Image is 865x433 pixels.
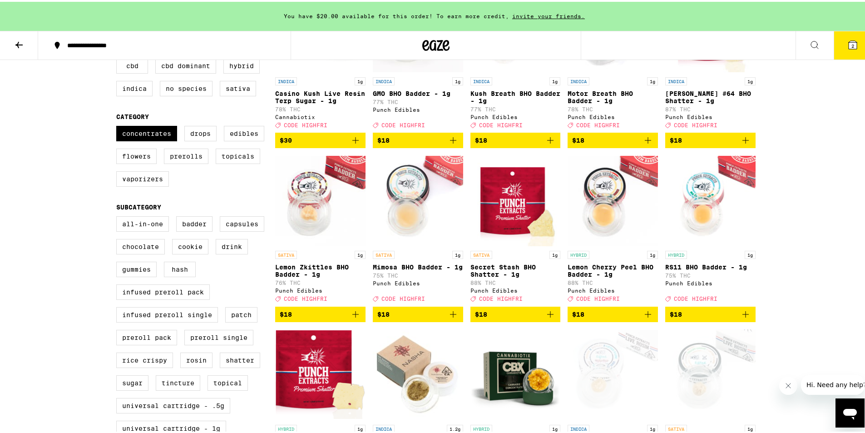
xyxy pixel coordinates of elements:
span: invite your friends. [509,11,588,17]
img: Punch Edibles - RS11 BHO Badder - 1g [665,154,756,244]
button: Add to bag [665,131,756,146]
legend: Category [116,111,149,119]
p: INDICA [373,75,395,84]
p: INDICA [373,423,395,431]
p: 88% THC [568,278,658,284]
p: Motor Breath BHO Badder - 1g [568,88,658,103]
p: 78% THC [275,105,366,110]
label: CBD Dominant [155,56,216,72]
p: 87% THC [665,105,756,110]
div: Punch Edibles [373,105,463,111]
p: 1g [452,75,463,84]
img: Punch Edibles - Lemon Cherry Peel BHO Badder - 1g [568,154,658,244]
label: Topical [208,373,248,389]
div: Punch Edibles [665,279,756,284]
label: Edibles [224,124,264,139]
p: 78% THC [568,105,658,110]
p: INDICA [470,75,492,84]
label: Drops [184,124,217,139]
iframe: Message from company [801,373,865,393]
p: Casino Kush Live Resin Terp Sugar - 1g [275,88,366,103]
label: Concentrates [116,124,177,139]
p: 76% THC [275,278,366,284]
label: No Species [160,79,213,95]
p: INDICA [568,423,589,431]
span: $18 [475,309,487,316]
span: CODE HIGHFRI [284,120,327,126]
a: Open page for Secret Stash BHO Shatter - 1g from Punch Edibles [470,154,561,304]
div: Punch Edibles [275,286,366,292]
label: Tincture [156,373,200,389]
div: Punch Edibles [470,286,561,292]
a: Open page for Lemon Zkittles BHO Badder - 1g from Punch Edibles [275,154,366,304]
button: Add to bag [665,305,756,320]
label: Flowers [116,147,157,162]
a: Open page for Mimosa BHO Badder - 1g from Punch Edibles [373,154,463,304]
p: INDICA [665,75,687,84]
label: All-In-One [116,214,169,230]
label: Indica [116,79,153,95]
span: $18 [280,309,292,316]
p: SATIVA [665,423,687,431]
p: 1g [549,75,560,84]
span: $18 [572,309,584,316]
p: INDICA [568,75,589,84]
label: Sugar [116,373,148,389]
button: Add to bag [470,131,561,146]
button: Add to bag [275,131,366,146]
button: Add to bag [275,305,366,320]
p: 1g [355,249,366,257]
p: 77% THC [373,97,463,103]
label: Vaporizers [116,169,169,185]
p: 1g [745,249,756,257]
p: 77% THC [470,105,561,110]
p: 1g [355,75,366,84]
label: Topicals [216,147,260,162]
legend: Subcategory [116,202,161,209]
p: SATIVA [373,249,395,257]
label: Universal Cartridge - .5g [116,396,230,412]
button: Add to bag [373,131,463,146]
label: Hybrid [223,56,260,72]
label: Rice Crispy [116,351,173,366]
span: $30 [280,135,292,142]
button: Add to bag [373,305,463,320]
label: Cookie [172,237,208,253]
p: SATIVA [275,249,297,257]
span: You have $20.00 available for this order! To earn more credit, [284,11,509,17]
img: Punch Edibles - Secret Stash BHO Shatter - 1g [470,154,561,244]
span: $18 [475,135,487,142]
span: $18 [377,135,390,142]
p: HYBRID [568,249,589,257]
div: Punch Edibles [470,112,561,118]
p: 1g [647,423,658,431]
span: $18 [670,135,682,142]
span: CODE HIGHFRI [381,294,425,300]
div: Punch Edibles [373,279,463,284]
img: Cannabiotix - Milky Melon Terp Sugar - 1g [470,328,561,418]
img: Punch Edibles - Mimosa BHO Badder - 1g [373,154,463,244]
img: Punch Edibles - Thin Mint x Jealousy BHO Shatter - 1g [275,328,366,418]
p: Lemon Cherry Peel BHO Badder - 1g [568,262,658,276]
div: Punch Edibles [665,112,756,118]
span: CODE HIGHFRI [576,294,620,300]
span: CODE HIGHFRI [479,120,523,126]
span: CODE HIGHFRI [674,294,717,300]
img: Punch Edibles - Lemon Zkittles BHO Badder - 1g [275,154,366,244]
label: Capsules [220,214,264,230]
div: Punch Edibles [568,286,658,292]
span: CODE HIGHFRI [479,294,523,300]
p: 75% THC [373,271,463,277]
a: Open page for RS11 BHO Badder - 1g from Punch Edibles [665,154,756,304]
iframe: Button to launch messaging window [835,397,865,426]
label: Drink [216,237,248,253]
span: $18 [670,309,682,316]
span: CODE HIGHFRI [576,120,620,126]
span: Hi. Need any help? [5,6,65,14]
p: 1g [549,423,560,431]
p: GMO BHO Badder - 1g [373,88,463,95]
a: Open page for Lemon Cherry Peel BHO Badder - 1g from Punch Edibles [568,154,658,304]
span: CODE HIGHFRI [284,294,327,300]
button: Add to bag [568,305,658,320]
p: HYBRID [470,423,492,431]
